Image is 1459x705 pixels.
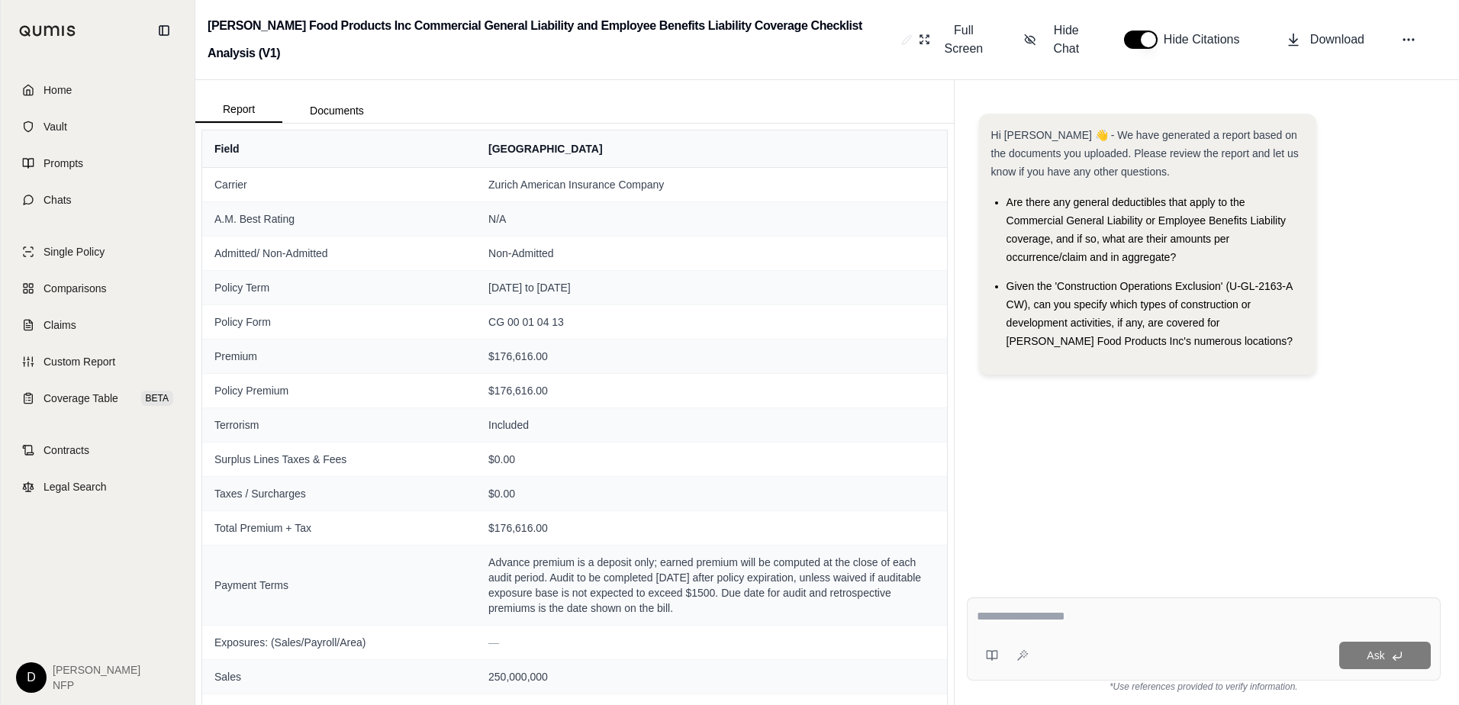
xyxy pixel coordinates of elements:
span: Full Screen [939,21,987,58]
span: $176,616.00 [488,383,935,398]
button: Ask [1339,642,1431,669]
span: Prompts [43,156,83,171]
span: Taxes / Surcharges [214,486,464,501]
button: Hide Chat [1018,15,1093,64]
span: Hide Chat [1045,21,1087,58]
a: Coverage TableBETA [10,381,185,415]
div: *Use references provided to verify information. [967,681,1441,693]
button: Full Screen [913,15,994,64]
span: — [488,636,499,649]
span: Home [43,82,72,98]
div: D [16,662,47,693]
span: Vault [43,119,67,134]
span: Zurich American Insurance Company [488,177,935,192]
span: BETA [141,391,173,406]
span: Contracts [43,443,89,458]
th: Field [202,130,476,167]
span: Policy Term [214,280,464,295]
span: Claims [43,317,76,333]
span: $176,616.00 [488,520,935,536]
span: Hi [PERSON_NAME] 👋 - We have generated a report based on the documents you uploaded. Please revie... [991,129,1299,178]
a: Comparisons [10,272,185,305]
span: 250,000,000 [488,669,935,684]
button: Download [1280,24,1370,55]
span: Exposures: (Sales/Payroll/Area) [214,635,464,650]
span: NFP [53,678,140,693]
span: Payment Terms [214,578,464,593]
span: Coverage Table [43,391,118,406]
span: Comparisons [43,281,106,296]
a: Custom Report [10,345,185,378]
a: Chats [10,183,185,217]
span: Included [488,417,935,433]
a: Contracts [10,433,185,467]
a: Claims [10,308,185,342]
h2: [PERSON_NAME] Food Products Inc Commercial General Liability and Employee Benefits Liability Cove... [208,12,895,67]
span: $176,616.00 [488,349,935,364]
span: Premium [214,349,464,364]
span: Total Premium + Tax [214,520,464,536]
button: Report [195,97,282,123]
span: Custom Report [43,354,115,369]
span: Given the 'Construction Operations Exclusion' (U-GL-2163-A CW), can you specify which types of co... [1006,280,1293,347]
a: Vault [10,110,185,143]
span: Policy Premium [214,383,464,398]
span: CG 00 01 04 13 [488,314,935,330]
a: Prompts [10,146,185,180]
img: Qumis Logo [19,25,76,37]
a: Home [10,73,185,107]
span: Ask [1367,649,1384,662]
span: Legal Search [43,479,107,494]
th: [GEOGRAPHIC_DATA] [476,130,947,167]
span: N/A [488,211,935,227]
span: $0.00 [488,452,935,467]
span: [PERSON_NAME] [53,662,140,678]
span: $0.00 [488,486,935,501]
button: Documents [282,98,391,123]
span: Policy Form [214,314,464,330]
span: Chats [43,192,72,208]
a: Legal Search [10,470,185,504]
span: Advance premium is a deposit only; earned premium will be computed at the close of each audit per... [488,555,935,616]
span: Download [1310,31,1364,49]
span: Surplus Lines Taxes & Fees [214,452,464,467]
span: Non-Admitted [488,246,935,261]
span: Single Policy [43,244,105,259]
span: [DATE] to [DATE] [488,280,935,295]
span: Carrier [214,177,464,192]
span: Admitted/ Non-Admitted [214,246,464,261]
span: Sales [214,669,464,684]
span: Are there any general deductibles that apply to the Commercial General Liability or Employee Bene... [1006,196,1287,263]
span: Hide Citations [1164,31,1249,49]
span: Terrorism [214,417,464,433]
a: Single Policy [10,235,185,269]
button: Collapse sidebar [152,18,176,43]
span: A.M. Best Rating [214,211,464,227]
